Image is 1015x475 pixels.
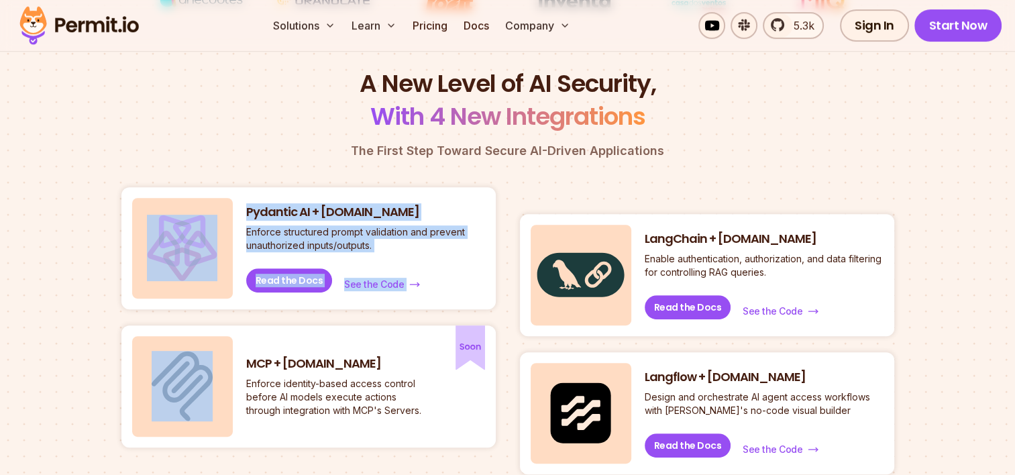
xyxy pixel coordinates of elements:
a: See the Code [741,303,820,319]
a: 5.3k [763,12,824,39]
a: See the Code [741,441,820,458]
p: The First Step Toward Secure AI-Driven Applications [121,142,894,160]
a: Read the Docs [645,295,731,319]
a: Read the Docs [246,268,333,293]
p: Enforce structured prompt validation and prevent unauthorized inputs/outputs. [246,225,485,252]
a: See the Code [343,276,421,293]
h3: LangChain + [DOMAIN_NAME] [645,231,884,248]
button: Solutions [268,12,341,39]
p: Design and orchestrate AI agent access workflows with [PERSON_NAME]'s no-code visual builder [645,390,884,417]
h3: MCP + [DOMAIN_NAME] [246,356,427,372]
a: Start Now [914,9,1002,42]
span: See the Code [743,305,802,318]
span: With 4 New Integrations [370,99,645,134]
a: Pricing [407,12,453,39]
button: Learn [346,12,402,39]
h2: A New Level of AI Security, [121,67,894,134]
p: Enforce identity-based access control before AI models execute actions through integration with M... [246,377,427,417]
span: See the Code [743,443,802,456]
button: Company [500,12,576,39]
a: Sign In [840,9,909,42]
span: See the Code [344,278,404,291]
img: Permit logo [13,3,145,48]
h3: Langflow + [DOMAIN_NAME] [645,369,884,386]
p: Enable authentication, authorization, and data filtering for controlling RAG queries. [645,252,884,279]
span: 5.3k [786,17,814,34]
h3: Pydantic AI + [DOMAIN_NAME] [246,204,485,221]
a: Docs [458,12,494,39]
a: Read the Docs [645,433,731,458]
